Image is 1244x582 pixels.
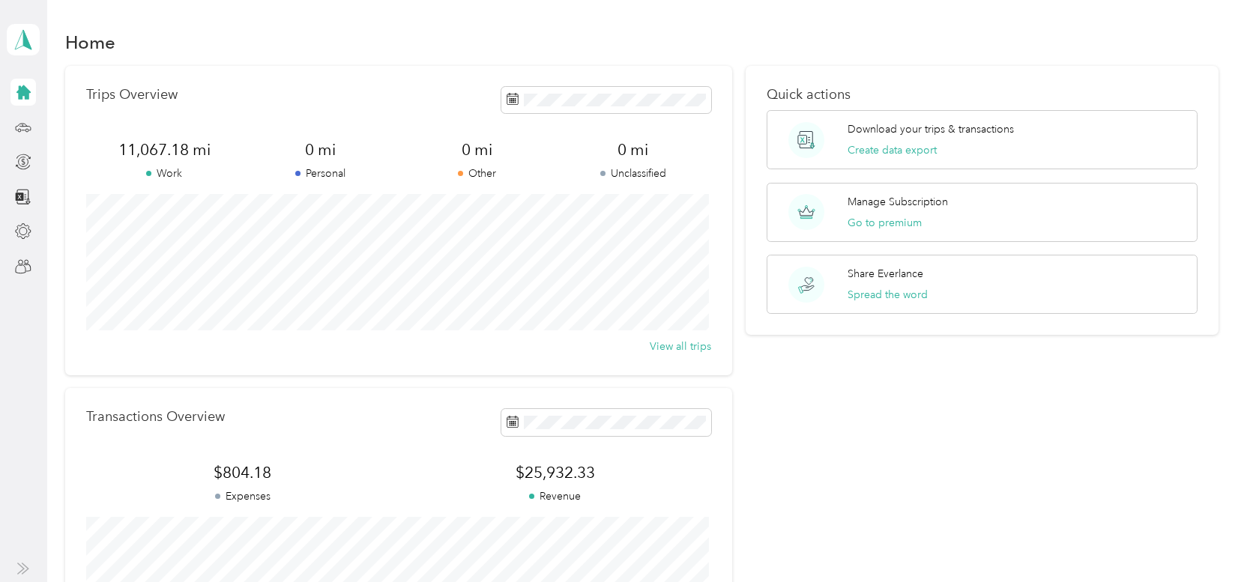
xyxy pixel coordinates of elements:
[767,87,1198,103] p: Quick actions
[243,166,399,181] p: Personal
[848,121,1014,137] p: Download your trips & transactions
[848,194,948,210] p: Manage Subscription
[399,139,555,160] span: 0 mi
[650,339,711,354] button: View all trips
[86,139,243,160] span: 11,067.18 mi
[848,215,922,231] button: Go to premium
[555,166,712,181] p: Unclassified
[65,34,115,50] h1: Home
[848,142,937,158] button: Create data export
[86,488,399,504] p: Expenses
[399,488,711,504] p: Revenue
[848,287,928,303] button: Spread the word
[399,166,555,181] p: Other
[848,266,923,282] p: Share Everlance
[1160,498,1244,582] iframe: Everlance-gr Chat Button Frame
[243,139,399,160] span: 0 mi
[555,139,712,160] span: 0 mi
[86,166,243,181] p: Work
[86,462,399,483] span: $804.18
[86,409,225,425] p: Transactions Overview
[86,87,178,103] p: Trips Overview
[399,462,711,483] span: $25,932.33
